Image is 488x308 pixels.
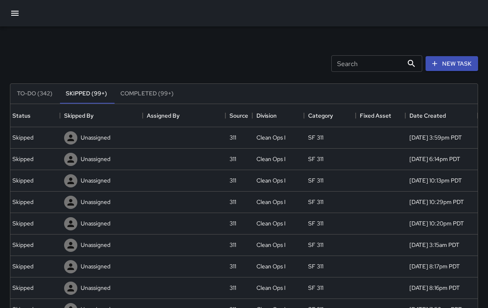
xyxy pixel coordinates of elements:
[252,104,304,127] div: Division
[230,241,236,249] div: 311
[230,262,236,270] div: 311
[409,104,446,127] div: Date Created
[12,262,33,270] p: Skipped
[60,104,143,127] div: Skipped By
[230,104,248,127] div: Source
[308,241,323,249] div: SF 311
[308,198,323,206] div: SF 311
[308,219,323,227] div: SF 311
[230,176,236,185] div: 311
[230,284,236,292] div: 311
[81,133,110,142] p: Unassigned
[81,241,110,249] p: Unassigned
[304,104,356,127] div: Category
[143,104,225,127] div: Assigned By
[147,104,179,127] div: Assigned By
[81,262,110,270] p: Unassigned
[360,104,391,127] div: Fixed Asset
[114,84,180,104] button: Completed (99+)
[308,176,323,185] div: SF 311
[409,284,460,292] div: 6/12/2024, 8:16pm PDT
[409,155,460,163] div: 7/23/2024, 6:14pm PDT
[409,176,462,185] div: 7/22/2024, 10:13pm PDT
[64,104,93,127] div: Skipped By
[81,219,110,227] p: Unassigned
[405,104,478,127] div: Date Created
[12,155,33,163] p: Skipped
[225,104,252,127] div: Source
[12,241,33,249] p: Skipped
[256,262,286,270] div: Clean Ops I
[256,198,286,206] div: Clean Ops I
[256,133,286,142] div: Clean Ops I
[12,284,33,292] p: Skipped
[356,104,405,127] div: Fixed Asset
[81,155,110,163] p: Unassigned
[256,104,277,127] div: Division
[308,262,323,270] div: SF 311
[308,155,323,163] div: SF 311
[8,104,60,127] div: Status
[12,104,31,127] div: Status
[409,219,464,227] div: 7/21/2024, 10:20pm PDT
[10,84,59,104] button: To-Do (342)
[12,176,33,185] p: Skipped
[409,241,459,249] div: 7/21/2024, 3:15am PDT
[12,198,33,206] p: Skipped
[230,219,236,227] div: 311
[409,198,464,206] div: 7/21/2024, 10:29pm PDT
[256,284,286,292] div: Clean Ops I
[81,176,110,185] p: Unassigned
[230,155,236,163] div: 311
[256,241,286,249] div: Clean Ops I
[256,176,286,185] div: Clean Ops I
[81,284,110,292] p: Unassigned
[409,133,462,142] div: 7/30/2024, 3:59pm PDT
[426,56,478,71] button: New Task
[308,104,333,127] div: Category
[81,198,110,206] p: Unassigned
[230,198,236,206] div: 311
[308,284,323,292] div: SF 311
[409,262,460,270] div: 6/12/2024, 8:17pm PDT
[12,219,33,227] p: Skipped
[308,133,323,142] div: SF 311
[12,133,33,142] p: Skipped
[59,84,114,104] button: Skipped (99+)
[230,133,236,142] div: 311
[256,219,286,227] div: Clean Ops I
[256,155,286,163] div: Clean Ops I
